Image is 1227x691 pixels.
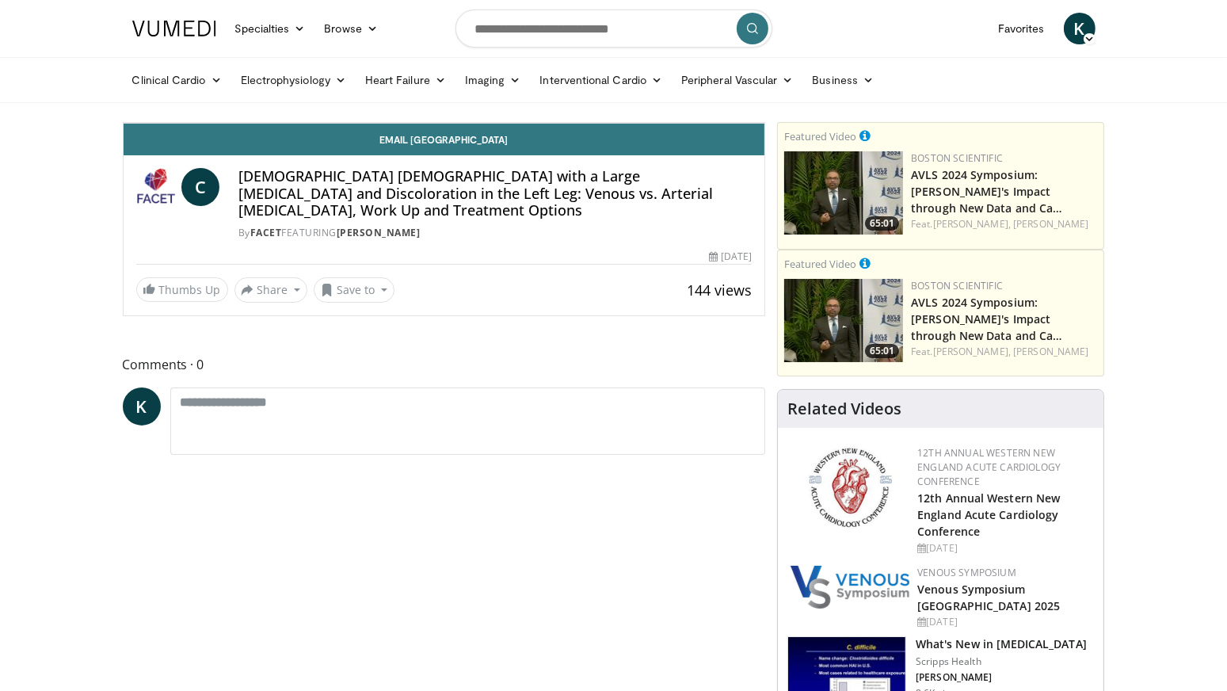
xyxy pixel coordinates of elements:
[1064,13,1096,44] a: K
[531,64,673,96] a: Interventional Cardio
[238,168,752,220] h4: [DEMOGRAPHIC_DATA] [DEMOGRAPHIC_DATA] with a Large [MEDICAL_DATA] and Discoloration in the Left L...
[181,168,219,206] a: C
[787,399,901,418] h4: Related Videos
[911,151,1003,165] a: Boston Scientific
[916,655,1087,668] p: Scripps Health
[132,21,216,36] img: VuMedi Logo
[455,64,531,96] a: Imaging
[916,636,1087,652] h3: What's New in [MEDICAL_DATA]
[917,582,1060,613] a: Venous Symposium [GEOGRAPHIC_DATA] 2025
[238,226,752,240] div: By FEATURING
[784,279,903,362] a: 65:01
[911,217,1097,231] div: Feat.
[784,151,903,235] a: 65:01
[933,217,1011,231] a: [PERSON_NAME],
[916,671,1087,684] p: [PERSON_NAME]
[911,295,1062,343] a: AVLS 2024 Symposium: [PERSON_NAME]'s Impact through New Data and Ca…
[123,64,231,96] a: Clinical Cardio
[124,123,765,124] video-js: Video Player
[917,446,1061,488] a: 12th Annual Western New England Acute Cardiology Conference
[917,491,1060,539] a: 12th Annual Western New England Acute Cardiology Conference
[917,615,1091,629] div: [DATE]
[356,64,455,96] a: Heart Failure
[314,277,394,303] button: Save to
[911,167,1062,216] a: AVLS 2024 Symposium: [PERSON_NAME]'s Impact through New Data and Ca…
[136,168,175,206] img: FACET
[784,257,856,271] small: Featured Video
[865,344,899,358] span: 65:01
[865,216,899,231] span: 65:01
[687,281,752,300] span: 144 views
[1013,217,1088,231] a: [PERSON_NAME]
[784,151,903,235] img: 607839b9-54d4-4fb2-9520-25a5d2532a31.150x105_q85_crop-smart_upscale.jpg
[123,387,161,426] a: K
[455,10,772,48] input: Search topics, interventions
[314,13,387,44] a: Browse
[911,345,1097,359] div: Feat.
[672,64,802,96] a: Peripheral Vascular
[989,13,1054,44] a: Favorites
[802,64,883,96] a: Business
[231,64,356,96] a: Electrophysiology
[226,13,315,44] a: Specialties
[911,279,1003,292] a: Boston Scientific
[791,566,909,609] img: 38765b2d-a7cd-4379-b3f3-ae7d94ee6307.png.150x105_q85_autocrop_double_scale_upscale_version-0.2.png
[933,345,1011,358] a: [PERSON_NAME],
[124,124,765,155] a: Email [GEOGRAPHIC_DATA]
[234,277,308,303] button: Share
[784,279,903,362] img: 607839b9-54d4-4fb2-9520-25a5d2532a31.150x105_q85_crop-smart_upscale.jpg
[806,446,894,529] img: 0954f259-7907-4053-a817-32a96463ecc8.png.150x105_q85_autocrop_double_scale_upscale_version-0.2.png
[709,250,752,264] div: [DATE]
[250,226,282,239] a: FACET
[123,354,766,375] span: Comments 0
[136,277,228,302] a: Thumbs Up
[784,129,856,143] small: Featured Video
[337,226,421,239] a: [PERSON_NAME]
[917,566,1016,579] a: Venous Symposium
[917,541,1091,555] div: [DATE]
[1013,345,1088,358] a: [PERSON_NAME]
